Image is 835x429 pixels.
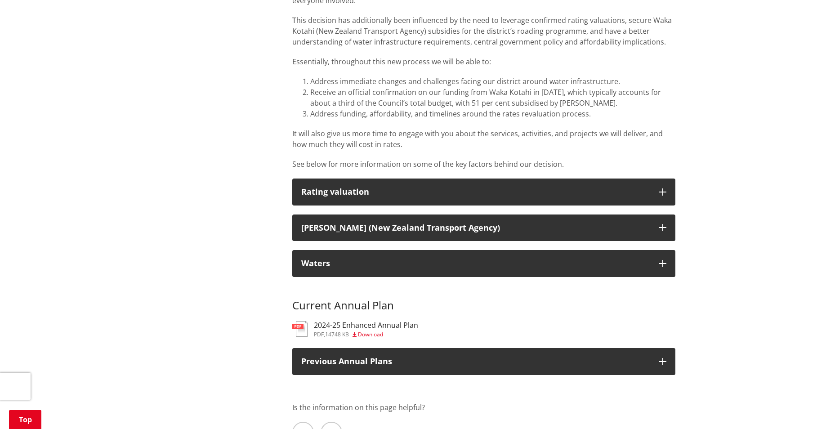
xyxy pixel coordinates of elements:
button: Rating valuation [292,179,675,206]
p: Essentially, throughout this new process we will be able to: [292,56,675,67]
p: It will also give us more time to engage with you about the services, activities, and projects we... [292,128,675,150]
h3: [PERSON_NAME] (New Zealand Transport Agency) [301,223,650,232]
li: Address immediate changes and challenges facing our district around water infrastructure. [310,76,675,87]
p: This decision has additionally been influenced by the need to leverage confirmed rating valuation... [292,15,675,47]
button: Waters [292,250,675,277]
iframe: Messenger Launcher [794,391,826,424]
div: Previous Annual Plans [301,357,650,366]
p: Is the information on this page helpful? [292,402,675,413]
h3: Waters [301,259,650,268]
span: pdf [314,331,324,338]
a: Top [9,410,41,429]
p: See below for more information on some of the key factors behind our decision. [292,159,675,170]
button: Previous Annual Plans [292,348,675,375]
img: document-pdf.svg [292,321,308,337]
button: [PERSON_NAME] (New Zealand Transport Agency) [292,214,675,241]
span: 14748 KB [325,331,349,338]
div: , [314,332,418,337]
h3: Current Annual Plan [292,286,675,312]
span: Download [358,331,383,338]
h3: Rating valuation [301,188,650,197]
li: Receive an official confirmation on our funding from Waka Kotahi in [DATE], which typically accou... [310,87,675,108]
h3: 2024-25 Enhanced Annual Plan [314,321,418,330]
li: Address funding, affordability, and timelines around the rates revaluation process. [310,108,675,119]
a: 2024-25 Enhanced Annual Plan pdf,14748 KB Download [292,321,418,337]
